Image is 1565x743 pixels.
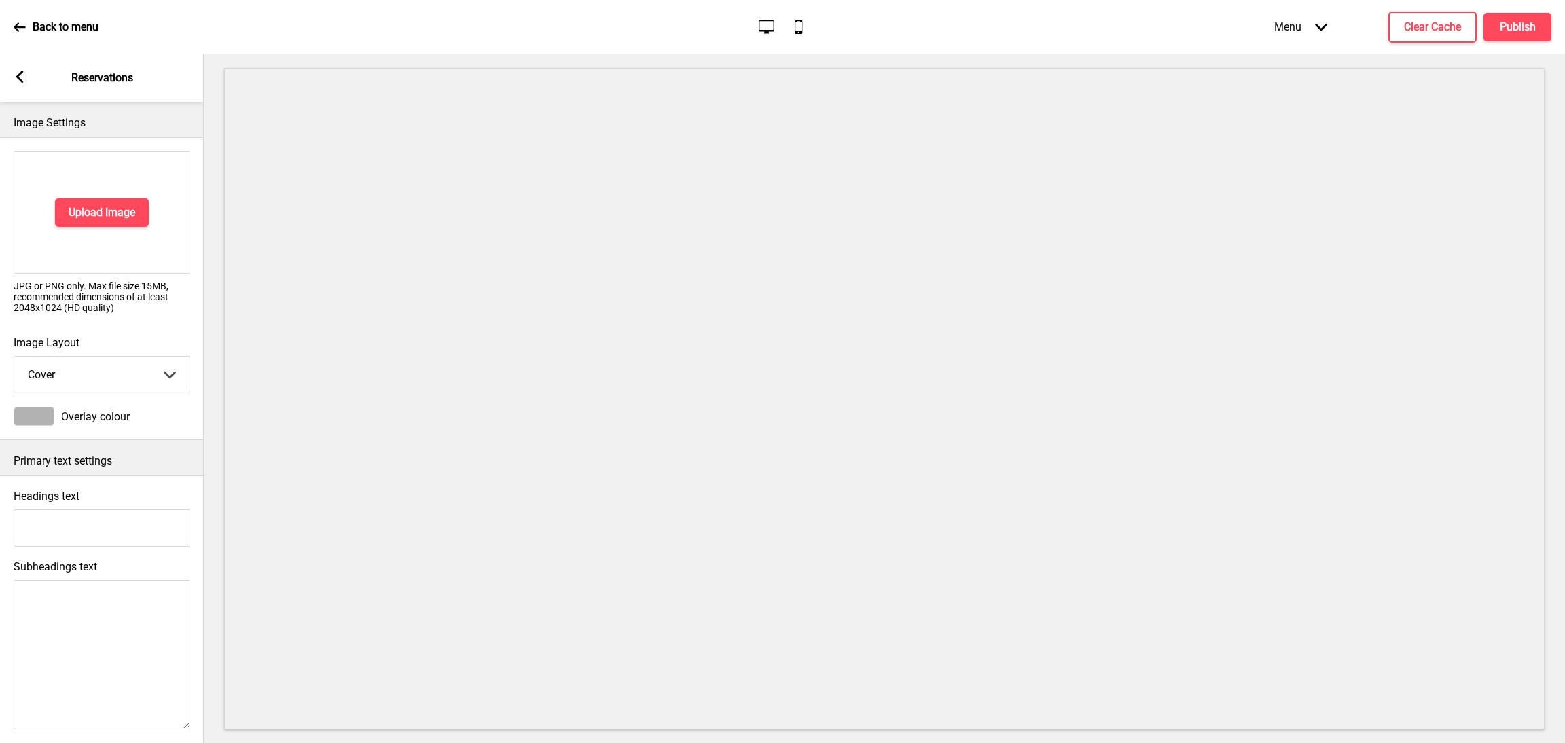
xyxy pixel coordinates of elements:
label: Image Layout [14,336,190,349]
p: Primary text settings [14,454,190,469]
p: Back to menu [33,20,98,35]
h4: Upload Image [69,205,135,220]
button: Upload Image [55,198,149,227]
div: Menu [1261,7,1341,47]
h4: Publish [1500,20,1536,35]
div: Overlay colour [14,407,190,426]
label: Subheadings text [14,560,97,573]
label: Headings text [14,490,79,503]
span: Overlay colour [61,410,130,423]
h4: Clear Cache [1404,20,1461,35]
a: Back to menu [14,9,98,46]
button: Publish [1483,13,1551,41]
p: Reservations [71,71,133,86]
p: Image Settings [14,115,190,130]
p: JPG or PNG only. Max file size 15MB, recommended dimensions of at least 2048x1024 (HD quality) [14,280,190,313]
button: Clear Cache [1388,12,1477,43]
